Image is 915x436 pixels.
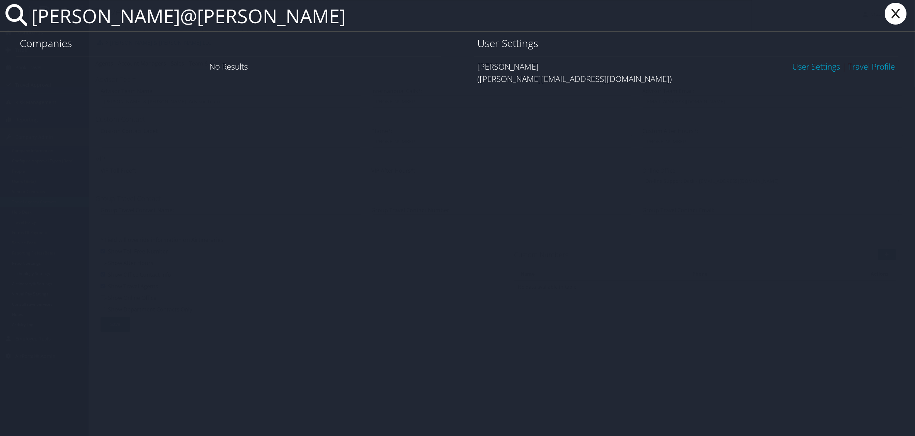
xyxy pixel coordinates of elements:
h1: Companies [20,36,438,50]
span: | [840,61,848,72]
a: View OBT Profile [848,61,895,72]
span: [PERSON_NAME] [477,61,539,72]
div: ([PERSON_NAME][EMAIL_ADDRESS][DOMAIN_NAME]) [477,73,895,85]
a: User Settings [793,61,840,72]
div: No Results [16,57,441,76]
h1: User Settings [477,36,895,50]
